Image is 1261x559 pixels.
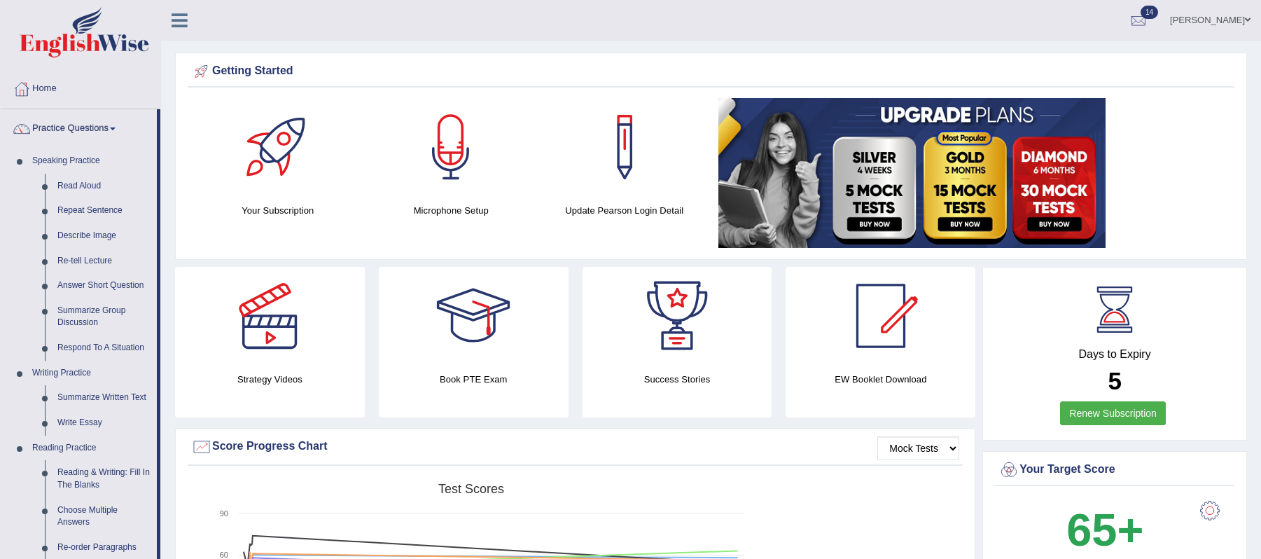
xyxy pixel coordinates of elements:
a: Reading & Writing: Fill In The Blanks [51,460,157,497]
h4: Success Stories [583,372,772,387]
a: Summarize Written Text [51,385,157,410]
div: Your Target Score [998,460,1231,481]
a: Respond To A Situation [51,336,157,361]
a: Speaking Practice [26,149,157,174]
a: Answer Short Question [51,273,157,298]
a: Choose Multiple Answers [51,498,157,535]
a: Read Aloud [51,174,157,199]
a: Reading Practice [26,436,157,461]
a: Write Essay [51,410,157,436]
tspan: Test scores [438,482,504,496]
a: Renew Subscription [1060,401,1166,425]
a: Practice Questions [1,109,157,144]
h4: Book PTE Exam [379,372,569,387]
a: Repeat Sentence [51,198,157,223]
text: 90 [220,509,228,518]
h4: Update Pearson Login Detail [545,203,704,218]
div: Getting Started [191,61,1231,82]
span: 14 [1141,6,1158,19]
b: 65+ [1066,504,1143,555]
a: Describe Image [51,223,157,249]
a: Home [1,69,160,104]
text: 60 [220,551,228,559]
a: Summarize Group Discussion [51,298,157,336]
h4: EW Booklet Download [786,372,975,387]
b: 5 [1108,367,1121,394]
h4: Strategy Videos [175,372,365,387]
h4: Days to Expiry [998,348,1231,361]
img: small5.jpg [718,98,1106,248]
a: Re-tell Lecture [51,249,157,274]
div: Score Progress Chart [191,436,959,457]
h4: Your Subscription [198,203,358,218]
h4: Microphone Setup [372,203,531,218]
a: Writing Practice [26,361,157,386]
